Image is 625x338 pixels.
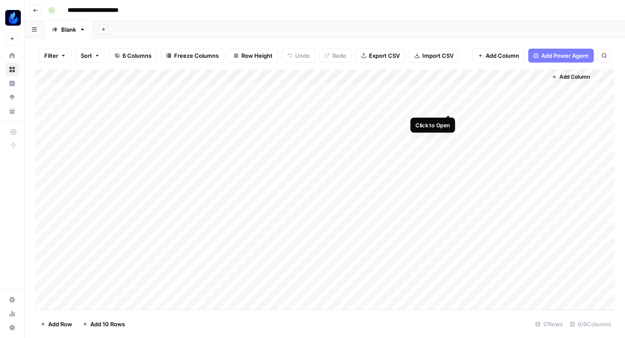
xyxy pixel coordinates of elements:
[241,51,273,60] span: Row Height
[559,73,590,81] span: Add Column
[472,49,525,63] button: Add Column
[5,307,19,321] a: Usage
[5,293,19,307] a: Settings
[282,49,316,63] button: Undo
[5,7,19,29] button: Workspace: AgentFire Content
[174,51,219,60] span: Freeze Columns
[295,51,310,60] span: Undo
[528,49,594,63] button: Add Power Agent
[48,320,72,328] span: Add Row
[319,49,352,63] button: Redo
[409,49,459,63] button: Import CSV
[5,49,19,63] a: Home
[5,321,19,335] button: Help + Support
[422,51,454,60] span: Import CSV
[228,49,278,63] button: Row Height
[75,49,105,63] button: Sort
[35,317,77,331] button: Add Row
[532,317,566,331] div: 17 Rows
[332,51,346,60] span: Redo
[5,76,19,90] a: Insights
[39,49,72,63] button: Filter
[369,51,400,60] span: Export CSV
[548,71,593,83] button: Add Column
[5,104,19,118] a: Your Data
[355,49,405,63] button: Export CSV
[44,51,58,60] span: Filter
[109,49,157,63] button: 6 Columns
[77,317,130,331] button: Add 10 Rows
[5,10,21,26] img: AgentFire Content Logo
[122,51,151,60] span: 6 Columns
[161,49,224,63] button: Freeze Columns
[61,25,76,34] div: Blank
[44,21,93,38] a: Blank
[541,51,589,60] span: Add Power Agent
[81,51,92,60] span: Sort
[415,121,450,129] div: Click to Open
[5,90,19,104] a: Opportunities
[566,317,615,331] div: 6/6 Columns
[5,63,19,76] a: Browse
[486,51,519,60] span: Add Column
[90,320,125,328] span: Add 10 Rows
